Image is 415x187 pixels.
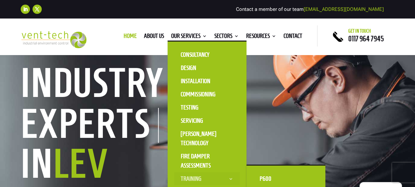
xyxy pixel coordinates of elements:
h1: Industry [21,62,224,107]
a: Our Services [171,34,207,41]
span: LEV [53,142,109,185]
a: Home [124,34,137,41]
a: Follow on X [33,5,42,14]
a: [EMAIL_ADDRESS][DOMAIN_NAME] [304,6,384,12]
a: Testing [174,101,240,114]
a: [PERSON_NAME] Technology [174,127,240,150]
a: Commissioning [174,88,240,101]
a: 0117 964 7945 [348,35,384,43]
a: P600 [253,172,319,185]
h1: Experts [21,108,159,143]
img: 2023-09-27T08_35_16.549ZVENT-TECH---Clear-background [21,31,86,48]
a: Resources [246,34,276,41]
a: Fire Damper Assessments [174,150,240,172]
span: Get in touch [348,28,371,34]
a: Contact [284,34,302,41]
a: Training [174,172,240,185]
span: Contact a member of our team [236,6,384,12]
a: Consultancy [174,48,240,61]
a: Installation [174,75,240,88]
a: About us [144,34,164,41]
a: Sectors [214,34,239,41]
a: Follow on LinkedIn [21,5,30,14]
a: Design [174,61,240,75]
a: Servicing [174,114,240,127]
